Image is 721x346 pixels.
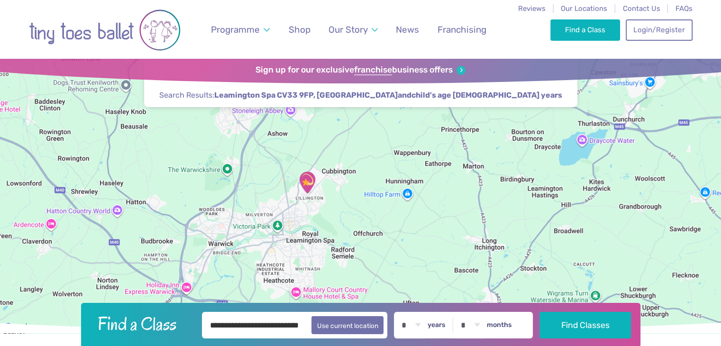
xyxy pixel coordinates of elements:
[396,24,419,35] span: News
[626,19,692,40] a: Login/Register
[539,312,631,338] button: Find Classes
[295,171,319,194] div: Lillington Social Club
[324,18,382,41] a: Our Story
[518,4,546,13] a: Reviews
[354,65,392,75] strong: franchise
[289,24,310,35] span: Shop
[214,90,398,100] span: Leamington Spa CV33 9FP, [GEOGRAPHIC_DATA]
[311,316,384,334] button: Use current location
[428,321,446,329] label: years
[487,321,512,329] label: months
[433,18,491,41] a: Franchising
[561,4,607,13] a: Our Locations
[90,312,195,336] h2: Find a Class
[675,4,693,13] a: FAQs
[214,91,562,100] strong: and
[392,18,424,41] a: News
[550,19,620,40] a: Find a Class
[256,65,465,75] a: Sign up for our exclusivefranchisebusiness offers
[411,90,562,100] span: child's age [DEMOGRAPHIC_DATA] years
[29,6,181,54] img: tiny toes ballet
[329,24,368,35] span: Our Story
[284,18,315,41] a: Shop
[438,24,486,35] span: Franchising
[2,321,34,333] img: Google
[206,18,274,41] a: Programme
[211,24,260,35] span: Programme
[2,321,34,333] a: Open this area in Google Maps (opens a new window)
[622,4,660,13] a: Contact Us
